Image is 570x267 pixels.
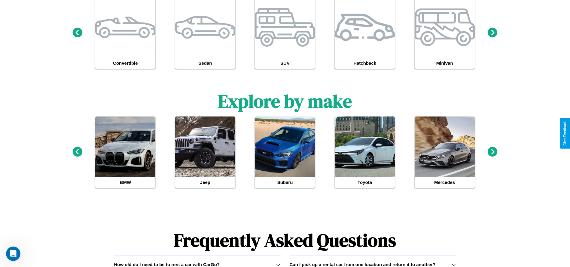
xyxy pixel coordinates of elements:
[95,177,155,188] h4: BMW
[218,89,352,113] h1: Explore by make
[175,177,235,188] h4: Jeep
[415,177,475,188] h4: Mercedes
[175,57,235,69] h4: Sedan
[114,225,456,256] h1: Frequently Asked Questions
[255,57,315,69] h4: SUV
[114,262,220,267] h3: How old do I need to be to rent a car with CarGo?
[335,177,395,188] h4: Toyota
[6,247,20,261] iframe: Intercom live chat
[415,57,475,69] h4: Minivan
[95,57,155,69] h4: Convertible
[563,121,567,146] div: Give Feedback
[335,57,395,69] h4: Hatchback
[290,262,436,267] h3: Can I pick up a rental car from one location and return it to another?
[255,177,315,188] h4: Subaru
